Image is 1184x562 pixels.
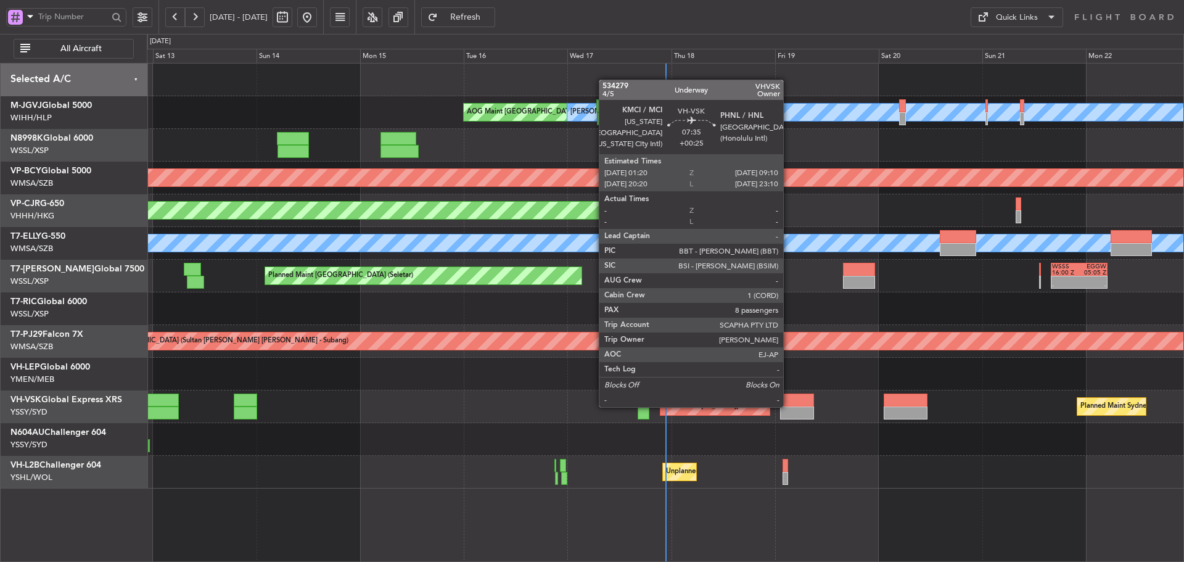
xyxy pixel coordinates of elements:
div: Unplanned Maint [GEOGRAPHIC_DATA] ([GEOGRAPHIC_DATA]) [666,463,869,481]
a: T7-[PERSON_NAME]Global 7500 [10,265,144,273]
a: T7-ELLYG-550 [10,232,65,241]
div: WSSS [1052,263,1079,270]
div: [PERSON_NAME][GEOGRAPHIC_DATA] ([PERSON_NAME] Intl) [570,103,771,122]
div: - [1079,283,1106,289]
span: T7-ELLY [10,232,41,241]
span: T7-RIC [10,297,37,306]
input: Trip Number [38,7,108,26]
span: VH-VSK [10,395,41,404]
div: Quick Links [996,12,1038,24]
a: T7-RICGlobal 6000 [10,297,87,306]
a: YMEN/MEB [10,374,54,385]
a: WSSL/XSP [10,308,49,320]
span: M-JGVJ [10,101,42,110]
div: EGGW [1079,263,1106,270]
a: YSSY/SYD [10,439,47,450]
div: 16:00 Z [1052,270,1079,276]
div: AOG Maint [US_STATE][GEOGRAPHIC_DATA] ([US_STATE] City Intl) [664,397,874,416]
div: 05:05 Z [1079,270,1106,276]
a: YSSY/SYD [10,407,47,418]
span: VP-BCY [10,167,41,175]
button: All Aircraft [14,39,134,59]
span: N604AU [10,428,44,437]
div: Sun 21 [982,49,1086,64]
a: T7-PJ29Falcon 7X [10,330,83,339]
a: N604AUChallenger 604 [10,428,106,437]
div: Thu 18 [672,49,775,64]
span: VH-LEP [10,363,40,371]
a: WMSA/SZB [10,178,53,189]
a: WMSA/SZB [10,341,53,352]
a: YSHL/WOL [10,472,52,483]
div: AOG Maint [GEOGRAPHIC_DATA] (Halim Intl) [467,103,611,122]
div: [DATE] [150,36,171,47]
a: WIHH/HLP [10,112,52,123]
span: T7-[PERSON_NAME] [10,265,94,273]
div: Sat 20 [879,49,982,64]
a: M-JGVJGlobal 5000 [10,101,92,110]
div: Sun 14 [257,49,360,64]
div: Planned Maint [GEOGRAPHIC_DATA] (Sultan [PERSON_NAME] [PERSON_NAME] - Subang) [61,332,348,350]
a: WSSL/XSP [10,145,49,156]
div: Tue 16 [464,49,567,64]
span: T7-PJ29 [10,330,43,339]
span: VP-CJR [10,199,40,208]
span: [DATE] - [DATE] [210,12,268,23]
a: WSSL/XSP [10,276,49,287]
div: Planned Maint [GEOGRAPHIC_DATA] (Seletar) [268,267,413,285]
span: Refresh [440,13,491,22]
div: Fri 19 [775,49,879,64]
span: VH-L2B [10,461,39,469]
div: Sat 13 [153,49,257,64]
div: Wed 17 [567,49,671,64]
span: All Aircraft [33,44,129,53]
div: Mon 15 [360,49,464,64]
a: VP-BCYGlobal 5000 [10,167,91,175]
a: WMSA/SZB [10,243,53,254]
div: - [1052,283,1079,289]
a: VH-L2BChallenger 604 [10,461,101,469]
button: Quick Links [971,7,1063,27]
a: VP-CJRG-650 [10,199,64,208]
a: VH-LEPGlobal 6000 [10,363,90,371]
a: VHHH/HKG [10,210,54,221]
a: VH-VSKGlobal Express XRS [10,395,122,404]
span: N8998K [10,134,43,143]
a: N8998KGlobal 6000 [10,134,93,143]
button: Refresh [421,7,495,27]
